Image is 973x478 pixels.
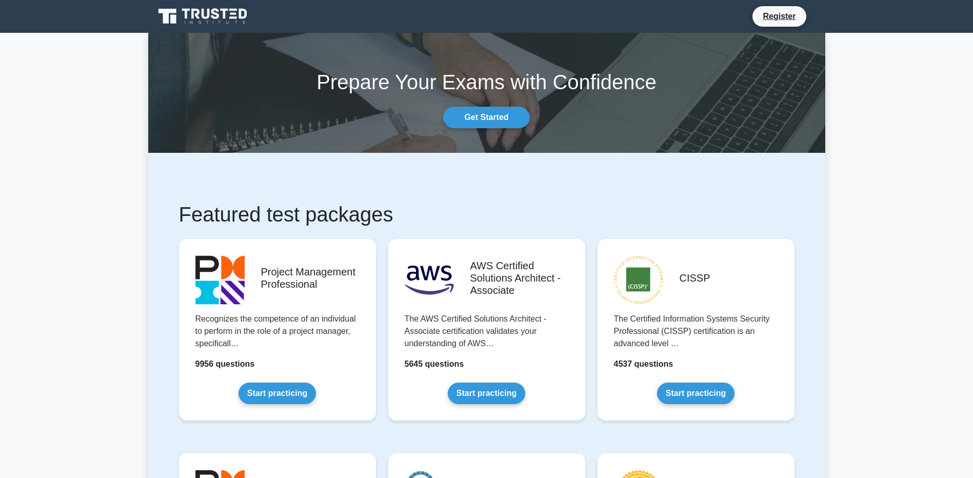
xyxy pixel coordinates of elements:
a: Get Started [443,107,529,128]
a: Start practicing [448,383,525,404]
a: Start practicing [657,383,734,404]
a: Register [757,10,802,23]
a: Start practicing [239,383,316,404]
h1: Featured test packages [179,202,795,227]
h1: Prepare Your Exams with Confidence [148,70,825,94]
